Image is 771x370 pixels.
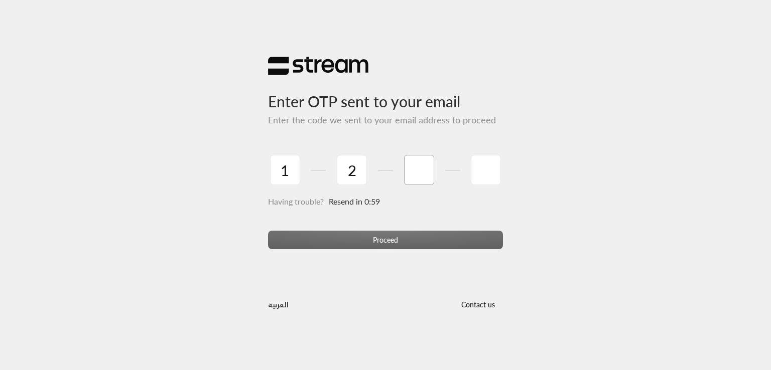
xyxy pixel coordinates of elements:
[453,295,503,313] button: Contact us
[268,295,289,313] a: العربية
[268,56,368,76] img: Stream Logo
[453,300,503,309] a: Contact us
[329,197,380,206] span: Resend in 0:59
[268,115,503,126] h5: Enter the code we sent to your email address to proceed
[268,197,324,206] span: Having trouble?
[268,76,503,110] h3: Enter OTP sent to your email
